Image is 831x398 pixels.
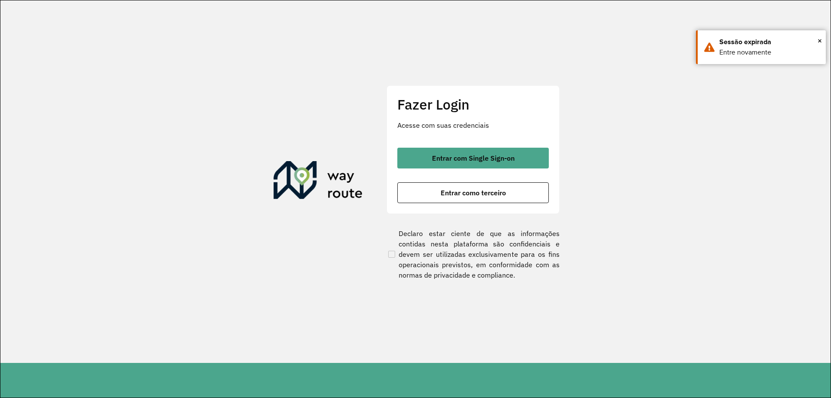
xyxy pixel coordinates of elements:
span: Entrar com Single Sign-on [432,155,515,162]
img: Roteirizador AmbevTech [274,161,363,203]
span: Entrar como terceiro [441,189,506,196]
button: button [397,182,549,203]
span: × [818,34,822,47]
div: Entre novamente [719,47,819,58]
button: Close [818,34,822,47]
label: Declaro estar ciente de que as informações contidas nesta plataforma são confidenciais e devem se... [387,228,560,280]
h2: Fazer Login [397,96,549,113]
p: Acesse com suas credenciais [397,120,549,130]
button: button [397,148,549,168]
div: Sessão expirada [719,37,819,47]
